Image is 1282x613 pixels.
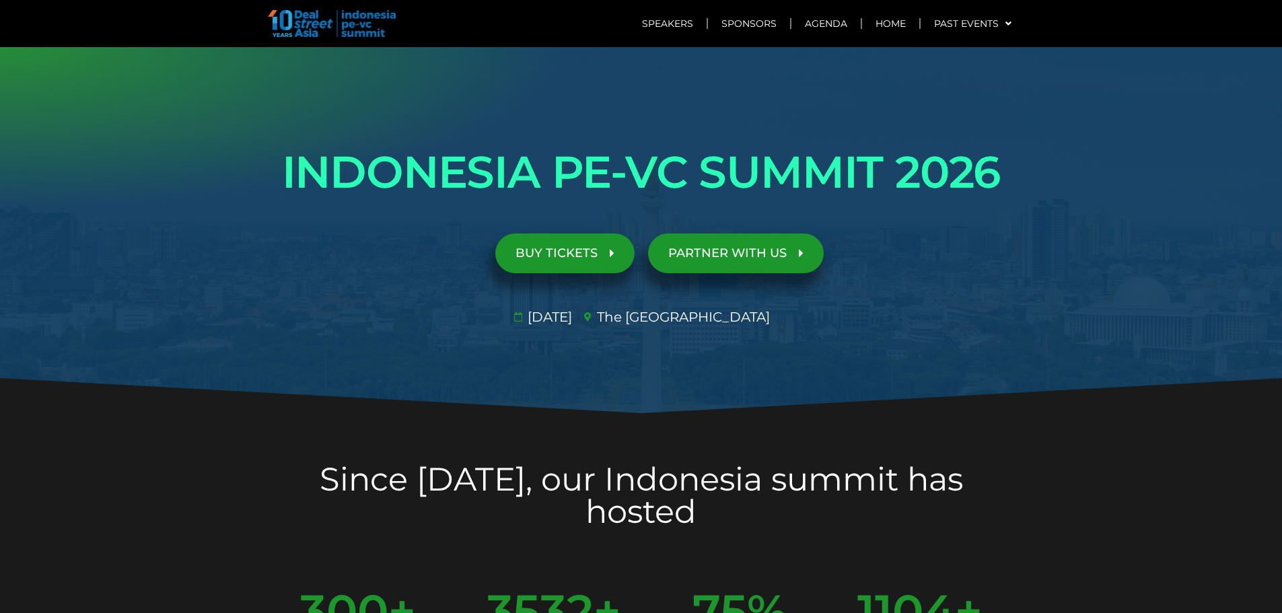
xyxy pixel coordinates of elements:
a: Speakers [629,8,707,39]
span: PARTNER WITH US [668,247,787,260]
a: Agenda [791,8,861,39]
span: The [GEOGRAPHIC_DATA]​ [594,307,770,327]
a: PARTNER WITH US [648,233,824,273]
a: Past Events [921,8,1025,39]
a: Home [862,8,919,39]
h1: INDONESIA PE-VC SUMMIT 2026 [264,135,1018,210]
a: Sponsors [708,8,790,39]
span: [DATE]​ [524,307,572,327]
a: BUY TICKETS [495,233,635,273]
span: BUY TICKETS [515,247,598,260]
h2: Since [DATE], our Indonesia summit has hosted [264,463,1018,528]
